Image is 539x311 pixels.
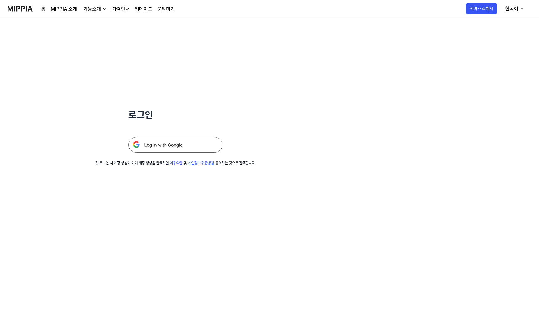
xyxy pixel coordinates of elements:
[82,5,102,13] div: 기능소개
[500,3,528,15] button: 한국어
[95,160,256,166] div: 첫 로그인 시 계정 생성이 되며 계정 생성을 완료하면 및 동의하는 것으로 간주합니다.
[82,5,107,13] button: 기능소개
[157,5,175,13] a: 문의하기
[128,108,222,122] h1: 로그인
[466,3,497,14] button: 서비스 소개서
[170,161,182,165] a: 이용약관
[188,161,214,165] a: 개인정보 취급방침
[135,5,152,13] a: 업데이트
[41,5,46,13] a: 홈
[504,5,520,13] div: 한국어
[102,7,107,12] img: down
[128,137,222,153] img: 구글 로그인 버튼
[112,5,130,13] a: 가격안내
[51,5,77,13] a: MIPPIA 소개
